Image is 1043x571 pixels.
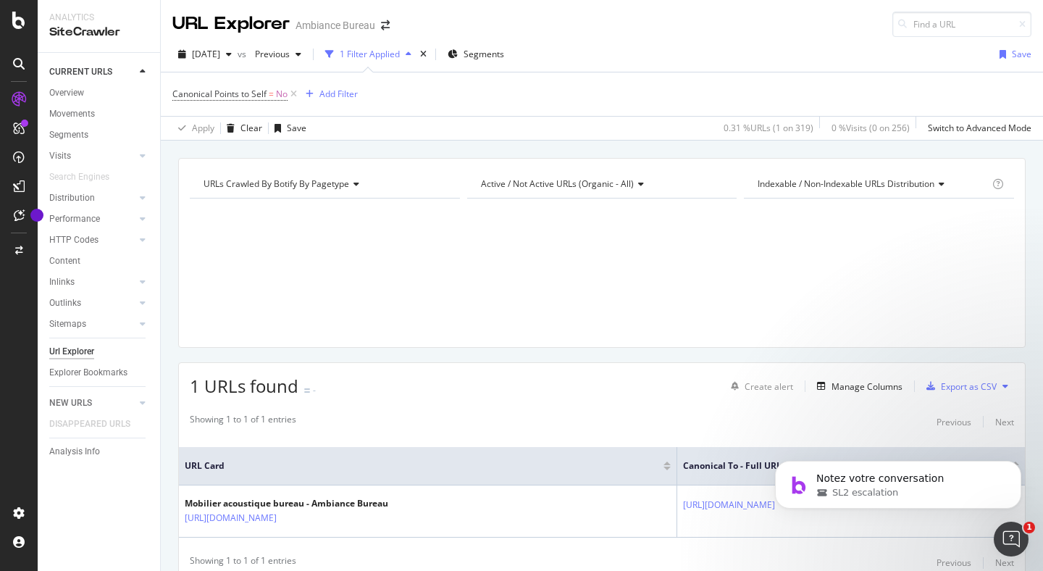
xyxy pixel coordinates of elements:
[381,20,390,30] div: arrow-right-arrow-left
[1012,48,1031,60] div: Save
[319,88,358,100] div: Add Filter
[49,107,95,122] div: Movements
[287,122,306,134] div: Save
[49,12,148,24] div: Analytics
[49,191,135,206] a: Distribution
[937,557,971,569] div: Previous
[49,128,88,143] div: Segments
[683,498,775,512] a: [URL][DOMAIN_NAME]
[49,417,145,432] a: DISAPPEARED URLS
[417,47,430,62] div: times
[49,170,109,185] div: Search Engines
[172,12,290,36] div: URL Explorer
[49,296,135,311] a: Outlinks
[832,122,910,134] div: 0 % Visits ( 0 on 256 )
[832,380,902,393] div: Manage Columns
[921,375,997,398] button: Export as CSV
[49,275,75,290] div: Inlinks
[49,317,86,332] div: Sitemaps
[49,64,135,80] a: CURRENT URLS
[941,380,997,393] div: Export as CSV
[481,178,634,190] span: Active / Not Active URLs (organic - all)
[994,522,1029,557] iframe: Intercom live chat
[190,413,296,430] div: Showing 1 to 1 of 1 entries
[49,365,150,380] a: Explorer Bookmarks
[304,388,310,393] img: Equal
[49,344,94,359] div: Url Explorer
[725,375,793,398] button: Create alert
[683,459,990,472] span: Canonical To - Full URL
[745,380,793,393] div: Create alert
[172,88,267,100] span: Canonical Points to Self
[201,172,447,196] h4: URLs Crawled By Botify By pagetype
[49,444,100,459] div: Analysis Info
[49,344,150,359] a: Url Explorer
[221,117,262,140] button: Clear
[49,233,135,248] a: HTTP Codes
[49,191,95,206] div: Distribution
[464,48,504,60] span: Segments
[49,365,127,380] div: Explorer Bookmarks
[928,122,1031,134] div: Switch to Advanced Mode
[300,86,358,103] button: Add Filter
[49,254,150,269] a: Content
[995,557,1014,569] div: Next
[49,149,135,164] a: Visits
[313,384,316,396] div: -
[49,275,135,290] a: Inlinks
[238,48,249,60] span: vs
[249,43,307,66] button: Previous
[49,296,81,311] div: Outlinks
[340,48,400,60] div: 1 Filter Applied
[724,122,813,134] div: 0.31 % URLs ( 1 on 319 )
[192,48,220,60] span: 2025 Aug. 31st
[755,172,989,196] h4: Indexable / Non-Indexable URLs Distribution
[49,233,99,248] div: HTTP Codes
[49,170,124,185] a: Search Engines
[240,122,262,134] div: Clear
[296,18,375,33] div: Ambiance Bureau
[937,413,971,430] button: Previous
[478,172,724,196] h4: Active / Not Active URLs
[269,88,274,100] span: =
[49,64,112,80] div: CURRENT URLS
[30,209,43,222] div: Tooltip anchor
[185,459,660,472] span: URL Card
[49,317,135,332] a: Sitemaps
[172,43,238,66] button: [DATE]
[995,413,1014,430] button: Next
[204,178,349,190] span: URLs Crawled By Botify By pagetype
[994,43,1031,66] button: Save
[442,43,510,66] button: Segments
[937,416,971,428] div: Previous
[49,86,150,101] a: Overview
[49,24,148,41] div: SiteCrawler
[49,254,80,269] div: Content
[922,117,1031,140] button: Switch to Advanced Mode
[892,12,1031,37] input: Find a URL
[49,212,135,227] a: Performance
[49,107,150,122] a: Movements
[190,374,298,398] span: 1 URLs found
[753,430,1043,532] iframe: Intercom notifications message
[49,444,150,459] a: Analysis Info
[192,122,214,134] div: Apply
[249,48,290,60] span: Previous
[49,128,150,143] a: Segments
[49,149,71,164] div: Visits
[276,84,288,104] span: No
[49,212,100,227] div: Performance
[49,86,84,101] div: Overview
[49,417,130,432] div: DISAPPEARED URLS
[269,117,306,140] button: Save
[172,117,214,140] button: Apply
[319,43,417,66] button: 1 Filter Applied
[49,396,135,411] a: NEW URLS
[185,497,388,510] div: Mobilier acoustique bureau - Ambiance Bureau
[811,378,902,395] button: Manage Columns
[49,396,92,411] div: NEW URLS
[1023,522,1035,533] span: 1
